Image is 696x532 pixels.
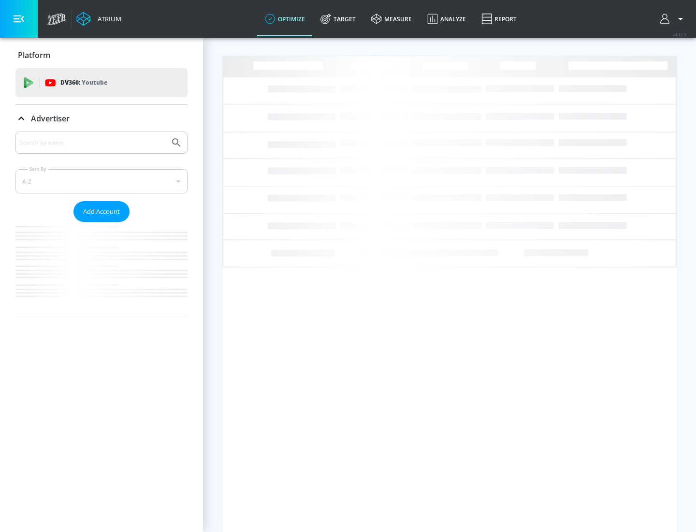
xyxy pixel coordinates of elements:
div: DV360: Youtube [15,68,188,97]
div: A-Z [15,169,188,193]
div: Advertiser [15,105,188,132]
input: Search by name [19,136,166,149]
div: Advertiser [15,132,188,316]
p: Platform [18,50,50,60]
a: Target [313,1,363,36]
span: v 4.32.0 [673,32,686,37]
nav: list of Advertiser [15,222,188,316]
button: Add Account [73,201,130,222]
a: Report [474,1,524,36]
label: Sort By [28,166,48,172]
a: Atrium [76,12,121,26]
a: measure [363,1,420,36]
span: Add Account [83,206,120,217]
p: Advertiser [31,113,70,124]
div: Atrium [94,15,121,23]
div: Platform [15,42,188,69]
p: DV360: [60,77,107,88]
a: Analyze [420,1,474,36]
p: Youtube [82,77,107,88]
a: optimize [257,1,313,36]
